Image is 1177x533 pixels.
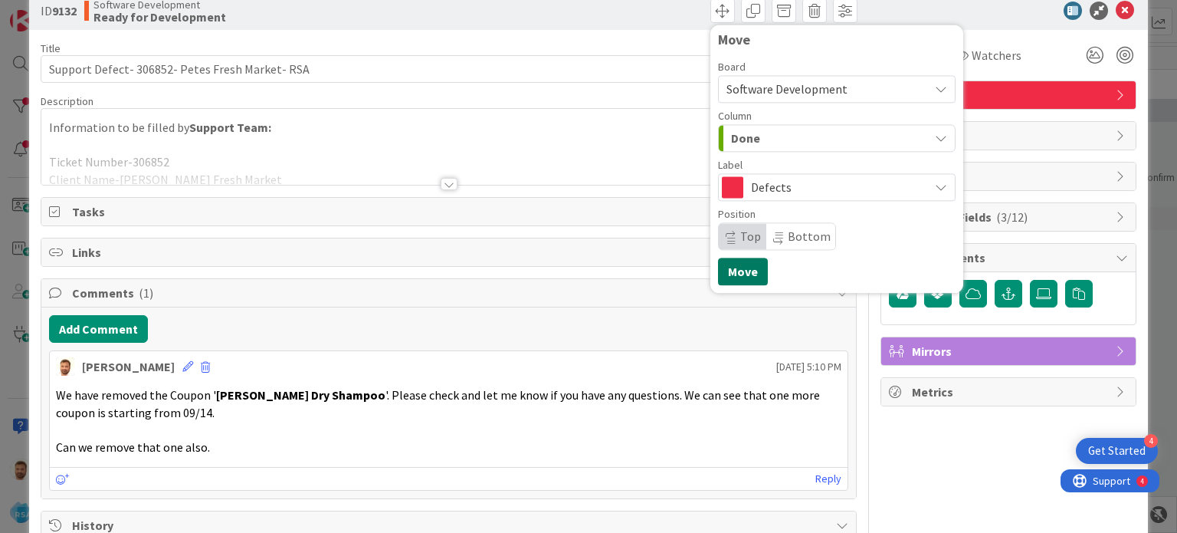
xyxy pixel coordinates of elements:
[912,342,1108,360] span: Mirrors
[82,357,175,376] div: [PERSON_NAME]
[72,243,828,262] span: Links
[80,6,84,18] div: 4
[41,55,856,83] input: type card name here...
[740,229,761,244] span: Top
[1144,434,1158,448] div: 4
[912,86,1108,104] span: Defects
[912,248,1108,267] span: Attachments
[912,127,1108,145] span: Dates
[718,209,756,219] span: Position
[41,41,61,55] label: Title
[52,3,77,18] b: 9132
[139,285,153,301] span: ( 1 )
[32,2,70,21] span: Support
[776,359,841,375] span: [DATE] 5:10 PM
[1076,438,1158,464] div: Open Get Started checklist, remaining modules: 4
[56,357,74,376] img: AS
[718,160,743,170] span: Label
[56,387,822,420] span: '. Please check and let me know if you have any questions. We can see that one more coupon is sta...
[41,2,77,20] span: ID
[49,119,848,137] p: Information to be filled by
[72,284,828,302] span: Comments
[718,124,956,152] button: Done
[726,81,848,97] span: Software Development
[49,315,148,343] button: Add Comment
[41,94,93,108] span: Description
[189,120,271,135] strong: Support Team:
[912,383,1108,401] span: Metrics
[1088,443,1146,459] div: Get Started
[731,128,760,148] span: Done
[718,258,768,285] button: Move
[56,439,210,455] span: Can we remove that one also.
[751,176,921,198] span: Defects
[815,469,841,489] a: Reply
[996,209,1028,225] span: ( 3/12 )
[93,11,226,23] b: Ready for Development
[718,61,746,72] span: Board
[216,387,385,403] strong: [PERSON_NAME] Dry Shampoo
[912,208,1108,226] span: Custom Fields
[788,229,831,244] span: Bottom
[72,202,828,221] span: Tasks
[972,46,1021,64] span: Watchers
[56,387,216,403] span: We have removed the Coupon '
[912,167,1108,186] span: Block
[718,110,752,121] span: Column
[718,32,956,48] div: Move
